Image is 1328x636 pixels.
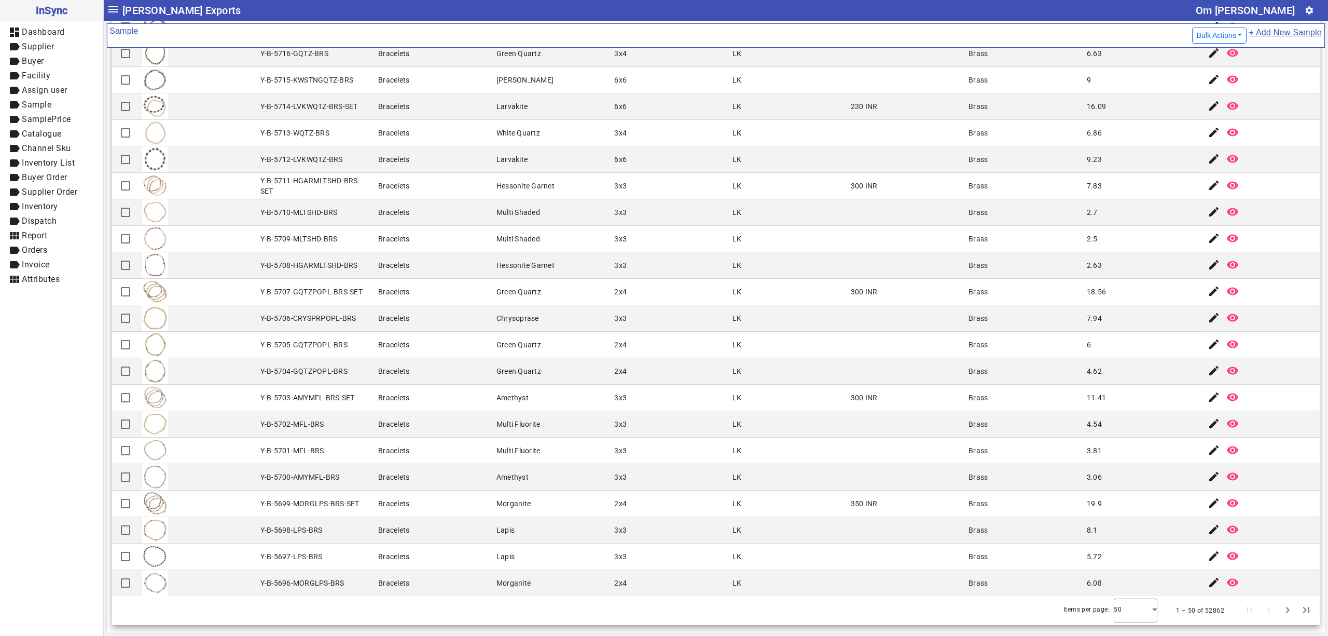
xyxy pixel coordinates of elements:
div: Brass [969,101,988,112]
div: Bracelets [378,551,409,562]
div: Larvakite [496,101,528,112]
div: 230 INR [851,22,878,32]
div: 2x4 [614,366,627,376]
div: Brass [969,419,988,429]
mat-icon: label [8,244,21,256]
div: 3x3 [614,525,627,535]
div: Brass [969,154,988,165]
div: Bracelets [378,128,409,138]
div: LK [732,551,742,562]
mat-icon: label [8,128,21,140]
div: Brass [969,366,988,376]
mat-icon: view_module [8,273,21,286]
div: 3x3 [614,313,627,323]
div: Amethyst [496,393,529,403]
span: Dashboard [22,27,65,37]
div: Y-B-5707-GQTZPOPL-BRS-SET [260,287,363,297]
div: 2.5 [1087,234,1098,244]
mat-icon: label [8,40,21,53]
div: Y-B-5701-MFL-BRS [260,445,324,456]
mat-icon: remove_red_eye [1226,312,1239,324]
div: Bracelets [378,366,409,376]
div: Y-B-5717-KWSTNGQTZ-BRS-SET [260,22,369,32]
mat-card-header: Sample [107,23,1325,48]
div: Brass [969,128,988,138]
mat-icon: edit [1208,232,1220,245]
div: LK [732,287,742,297]
mat-icon: label [8,99,21,111]
div: LK [732,578,742,588]
div: Om [PERSON_NAME] [1196,2,1295,19]
mat-icon: remove_red_eye [1226,417,1239,430]
div: 9 [1087,75,1091,85]
div: LK [732,525,742,535]
div: Multi Shaded [496,207,540,218]
div: 3x3 [614,181,627,191]
div: Y-B-5708-HGARMLTSHD-BRS [260,260,358,270]
img: 6e493bfa-7509-4fb7-a531-b63261b488ba [142,332,168,358]
div: Multi Shaded [496,234,540,244]
img: f7e17c11-9dd8-4260-ab54-28e6822b9b99 [142,305,168,331]
mat-icon: edit [1208,391,1220,403]
div: Brass [969,445,988,456]
div: Morganite [496,498,531,509]
mat-icon: edit [1208,259,1220,271]
button: Last page [1297,601,1316,620]
div: LK [732,234,742,244]
mat-icon: label [8,215,21,227]
div: [PERSON_NAME] [496,75,554,85]
div: LK [732,181,742,191]
div: LK [732,207,742,218]
div: Multi Fluorite [496,445,541,456]
div: Brass [969,393,988,403]
mat-icon: remove_red_eye [1226,576,1239,589]
mat-icon: remove_red_eye [1226,364,1239,377]
span: Supplier Order [22,187,77,197]
div: 2x4 [614,287,627,297]
div: 3x3 [614,551,627,562]
div: Bracelets [378,48,409,59]
mat-icon: edit [1208,364,1220,377]
div: LK [732,22,742,32]
mat-icon: remove_red_eye [1226,497,1239,509]
div: 7.83 [1087,181,1102,191]
div: Y-B-5705-GQTZPOPL-BRS [260,340,348,350]
img: ce28dd54-69f6-4c00-bbb8-8f5ca3ac2919 [142,40,168,66]
img: 2d6bab97-017e-4730-b60f-08425da05748 [142,146,168,172]
div: 19.9 [1087,498,1102,509]
div: 3x3 [614,445,627,456]
div: [PERSON_NAME] [496,22,554,32]
div: Lapis [496,551,515,562]
button: Bulk Actions [1192,28,1247,44]
div: Bracelets [378,260,409,270]
mat-icon: edit [1208,100,1220,112]
img: 2b4eb258-d675-43b1-89cb-95477228bfc4 [142,173,168,199]
mat-icon: remove_red_eye [1226,126,1239,139]
button: Next page [1278,601,1297,620]
span: [PERSON_NAME] Exports [122,2,241,19]
span: Assign user [22,85,67,95]
mat-icon: label [8,200,21,213]
mat-icon: edit [1208,73,1220,86]
img: 4971b55c-963b-4629-b4ef-8a3e37ba3f10 [142,491,168,517]
div: Bracelets [378,154,409,165]
mat-icon: remove_red_eye [1226,523,1239,536]
div: Y-B-5716-GQTZ-BRS [260,48,328,59]
mat-icon: remove_red_eye [1226,47,1239,59]
div: 3.81 [1087,445,1102,456]
div: LK [732,313,742,323]
span: Buyer [22,56,44,66]
mat-icon: remove_red_eye [1226,338,1239,350]
a: + Add New Sample [1248,26,1322,45]
div: Brass [969,578,988,588]
span: Report [22,231,47,240]
mat-icon: remove_red_eye [1226,73,1239,86]
span: Inventory [22,201,58,211]
span: SamplePrice [22,114,71,124]
div: 3x3 [614,260,627,270]
div: Y-B-5709-MLTSHD-BRS [260,234,338,244]
img: 70757ee7-9d69-46a3-99f6-a8ac1aa27211 [142,464,168,490]
div: 8.1 [1087,525,1098,535]
div: Y-B-5699-MORGLPS-BRS-SET [260,498,359,509]
mat-icon: remove_red_eye [1226,206,1239,218]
